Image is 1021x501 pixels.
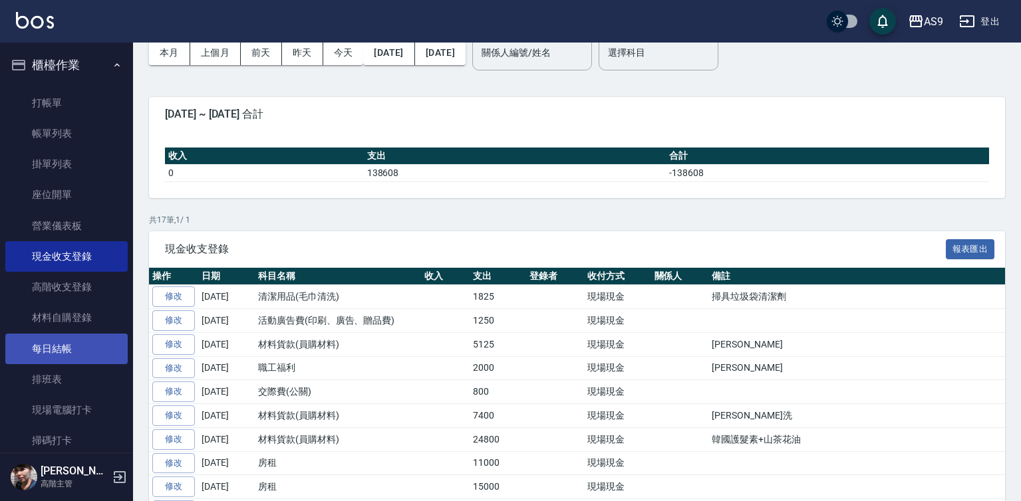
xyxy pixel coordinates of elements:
a: 現金收支登錄 [5,241,128,272]
td: 韓國護髮素+山茶花油 [708,427,1014,451]
td: 交際費(公關) [255,380,421,404]
th: 備註 [708,268,1014,285]
td: [DATE] [198,427,255,451]
th: 收入 [165,148,364,165]
td: [DATE] [198,285,255,309]
a: 帳單列表 [5,118,128,149]
button: [DATE] [363,41,414,65]
a: 每日結帳 [5,334,128,364]
a: 座位開單 [5,179,128,210]
div: AS9 [924,13,943,30]
th: 關係人 [651,268,709,285]
td: 24800 [470,427,526,451]
button: 櫃檯作業 [5,48,128,82]
button: 前天 [241,41,282,65]
td: -138608 [666,164,989,181]
button: 上個月 [190,41,241,65]
td: 現場現金 [584,309,651,333]
a: 打帳單 [5,88,128,118]
td: [DATE] [198,451,255,475]
td: 材料貨款(員購材料) [255,427,421,451]
td: 清潔用品(毛巾清洗) [255,285,421,309]
a: 修改 [152,381,195,402]
th: 支出 [364,148,666,165]
th: 收入 [421,268,470,285]
td: [DATE] [198,332,255,356]
td: 掃具垃圾袋清潔劑 [708,285,1014,309]
td: 活動廣告費(印刷、廣告、贈品費) [255,309,421,333]
td: 現場現金 [584,380,651,404]
td: [PERSON_NAME]洗 [708,404,1014,428]
button: 今天 [323,41,364,65]
a: 修改 [152,429,195,450]
td: 1825 [470,285,526,309]
img: Person [11,464,37,490]
p: 高階主管 [41,478,108,490]
h5: [PERSON_NAME] [41,464,108,478]
a: 排班表 [5,364,128,395]
a: 掃碼打卡 [5,425,128,456]
td: 現場現金 [584,404,651,428]
td: [DATE] [198,356,255,380]
td: 138608 [364,164,666,181]
td: 0 [165,164,364,181]
td: 5125 [470,332,526,356]
a: 材料自購登錄 [5,302,128,333]
button: AS9 [903,8,948,35]
th: 支出 [470,268,526,285]
td: 現場現金 [584,356,651,380]
button: [DATE] [415,41,466,65]
a: 修改 [152,310,195,331]
td: 現場現金 [584,475,651,499]
td: 現場現金 [584,285,651,309]
td: [DATE] [198,309,255,333]
td: 7400 [470,404,526,428]
th: 登錄者 [526,268,584,285]
th: 合計 [666,148,989,165]
td: 1250 [470,309,526,333]
td: 房租 [255,475,421,499]
th: 操作 [149,268,198,285]
td: 現場現金 [584,451,651,475]
th: 科目名稱 [255,268,421,285]
a: 報表匯出 [946,242,995,254]
a: 掛單列表 [5,149,128,179]
td: [PERSON_NAME] [708,356,1014,380]
p: 共 17 筆, 1 / 1 [149,214,1005,226]
button: 本月 [149,41,190,65]
a: 營業儀表板 [5,211,128,241]
button: 昨天 [282,41,323,65]
td: 材料貨款(員購材料) [255,404,421,428]
td: [DATE] [198,404,255,428]
td: [DATE] [198,380,255,404]
td: [DATE] [198,475,255,499]
td: [PERSON_NAME] [708,332,1014,356]
td: 800 [470,380,526,404]
a: 修改 [152,358,195,379]
a: 修改 [152,476,195,497]
th: 收付方式 [584,268,651,285]
span: 現金收支登錄 [165,243,946,256]
button: save [869,8,896,35]
td: 職工福利 [255,356,421,380]
td: 材料貨款(員購材料) [255,332,421,356]
button: 登出 [954,9,1005,34]
button: 報表匯出 [946,239,995,260]
a: 修改 [152,405,195,426]
a: 修改 [152,334,195,355]
img: Logo [16,12,54,29]
a: 現場電腦打卡 [5,395,128,425]
th: 日期 [198,268,255,285]
a: 修改 [152,286,195,307]
td: 15000 [470,475,526,499]
td: 11000 [470,451,526,475]
span: [DATE] ~ [DATE] 合計 [165,108,989,121]
td: 2000 [470,356,526,380]
td: 現場現金 [584,332,651,356]
a: 高階收支登錄 [5,272,128,302]
td: 現場現金 [584,427,651,451]
td: 房租 [255,451,421,475]
a: 修改 [152,453,195,474]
